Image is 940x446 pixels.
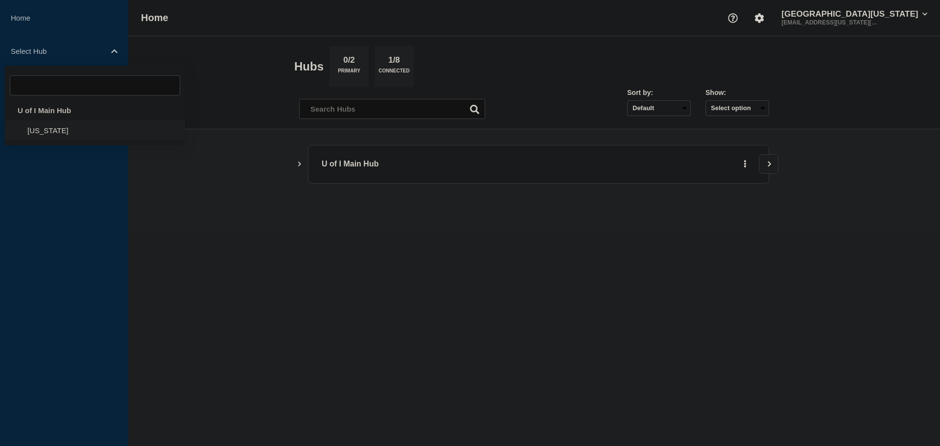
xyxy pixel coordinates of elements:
div: U of I Main Hub [5,100,185,120]
p: U of I Main Hub [322,155,592,173]
button: View [759,154,778,174]
p: [EMAIL_ADDRESS][US_STATE][DOMAIN_NAME] [779,19,881,26]
li: [US_STATE] [5,120,185,141]
input: Search Hubs [299,99,485,119]
button: Account settings [749,8,770,28]
button: Support [723,8,743,28]
h1: Home [141,12,168,23]
div: Sort by: [627,89,691,96]
p: Connected [378,68,409,78]
button: More actions [739,155,752,173]
p: 1/8 [385,55,404,68]
p: Select Hub [11,47,105,55]
button: [GEOGRAPHIC_DATA][US_STATE] [779,9,929,19]
h2: Hubs [294,60,324,73]
div: Show: [705,89,769,96]
button: Select option [705,100,769,116]
p: Primary [338,68,360,78]
select: Sort by [627,100,691,116]
button: Show Connected Hubs [297,161,302,168]
p: 0/2 [340,55,359,68]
